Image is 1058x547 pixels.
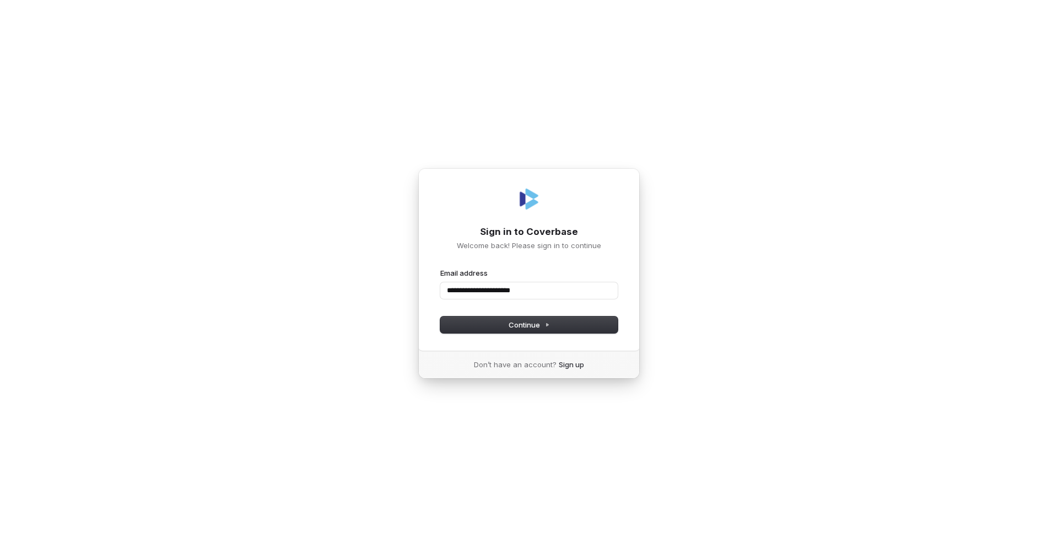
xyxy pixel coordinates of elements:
button: Continue [440,317,618,333]
h1: Sign in to Coverbase [440,226,618,239]
a: Sign up [559,360,584,369]
span: Continue [509,320,550,330]
label: Email address [440,268,488,278]
img: Coverbase [516,186,542,212]
span: Don’t have an account? [474,360,557,369]
p: Welcome back! Please sign in to continue [440,240,618,250]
